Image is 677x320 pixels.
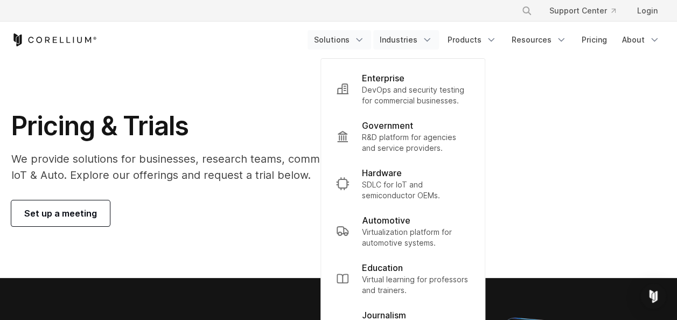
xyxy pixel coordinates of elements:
[441,30,503,50] a: Products
[362,119,413,132] p: Government
[362,179,470,201] p: SDLC for IoT and semiconductor OEMs.
[616,30,666,50] a: About
[362,166,402,179] p: Hardware
[362,72,404,85] p: Enterprise
[362,227,470,248] p: Virtualization platform for automotive systems.
[629,1,666,20] a: Login
[505,30,573,50] a: Resources
[327,160,478,207] a: Hardware SDLC for IoT and semiconductor OEMs.
[11,200,110,226] a: Set up a meeting
[362,274,470,296] p: Virtual learning for professors and trainers.
[575,30,613,50] a: Pricing
[308,30,666,50] div: Navigation Menu
[11,110,441,142] h1: Pricing & Trials
[11,33,97,46] a: Corellium Home
[327,113,478,160] a: Government R&D platform for agencies and service providers.
[517,1,536,20] button: Search
[362,214,410,227] p: Automotive
[11,151,441,183] p: We provide solutions for businesses, research teams, community individuals, and IoT & Auto. Explo...
[640,283,666,309] div: Open Intercom Messenger
[541,1,624,20] a: Support Center
[362,261,403,274] p: Education
[327,65,478,113] a: Enterprise DevOps and security testing for commercial businesses.
[327,207,478,255] a: Automotive Virtualization platform for automotive systems.
[362,132,470,154] p: R&D platform for agencies and service providers.
[327,255,478,302] a: Education Virtual learning for professors and trainers.
[508,1,666,20] div: Navigation Menu
[362,85,470,106] p: DevOps and security testing for commercial businesses.
[373,30,439,50] a: Industries
[24,207,97,220] span: Set up a meeting
[308,30,371,50] a: Solutions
